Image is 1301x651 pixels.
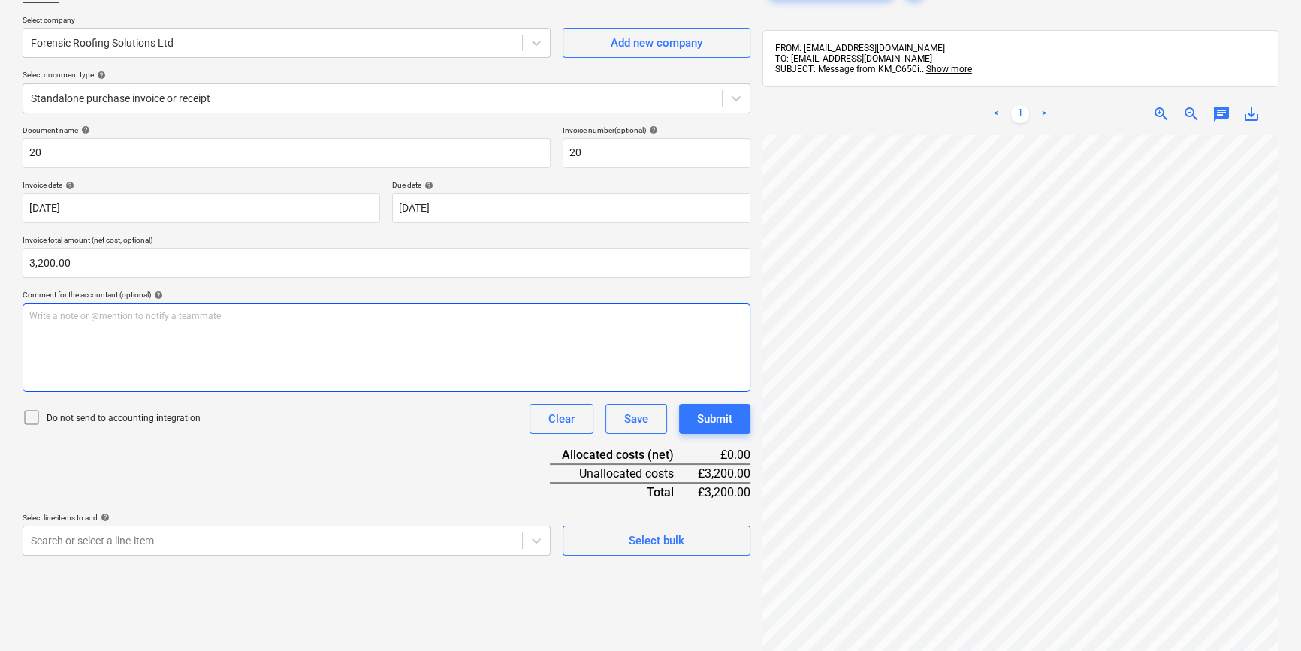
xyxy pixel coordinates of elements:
[775,53,932,64] span: TO: [EMAIL_ADDRESS][DOMAIN_NAME]
[1011,105,1029,123] a: Page 1 is your current page
[775,64,919,74] span: SUBJECT: Message from KM_C650i
[698,483,750,501] div: £3,200.00
[550,464,698,483] div: Unallocated costs
[62,181,74,190] span: help
[605,404,667,434] button: Save
[78,125,90,134] span: help
[698,446,750,464] div: £0.00
[624,409,648,429] div: Save
[697,409,732,429] div: Submit
[563,125,750,135] div: Invoice number (optional)
[23,70,750,80] div: Select document type
[94,71,106,80] span: help
[548,409,575,429] div: Clear
[392,180,750,190] div: Due date
[926,64,972,74] span: Show more
[23,125,551,135] div: Document name
[550,446,698,464] div: Allocated costs (net)
[1182,105,1200,123] span: zoom_out
[23,248,750,278] input: Invoice total amount (net cost, optional)
[1212,105,1230,123] span: chat
[23,15,551,28] p: Select company
[563,28,750,58] button: Add new company
[550,483,698,501] div: Total
[698,464,750,483] div: £3,200.00
[679,404,750,434] button: Submit
[629,531,684,550] div: Select bulk
[23,235,750,248] p: Invoice total amount (net cost, optional)
[1226,579,1301,651] iframe: Chat Widget
[23,290,750,300] div: Comment for the accountant (optional)
[23,138,551,168] input: Document name
[611,33,702,53] div: Add new company
[775,43,945,53] span: FROM: [EMAIL_ADDRESS][DOMAIN_NAME]
[23,513,551,523] div: Select line-items to add
[23,193,380,223] input: Invoice date not specified
[563,526,750,556] button: Select bulk
[151,291,163,300] span: help
[47,412,201,425] p: Do not send to accounting integration
[23,180,380,190] div: Invoice date
[919,64,972,74] span: ...
[1035,105,1053,123] a: Next page
[1152,105,1170,123] span: zoom_in
[987,105,1005,123] a: Previous page
[646,125,658,134] span: help
[98,513,110,522] span: help
[530,404,593,434] button: Clear
[1242,105,1260,123] span: save_alt
[421,181,433,190] span: help
[392,193,750,223] input: Due date not specified
[563,138,750,168] input: Invoice number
